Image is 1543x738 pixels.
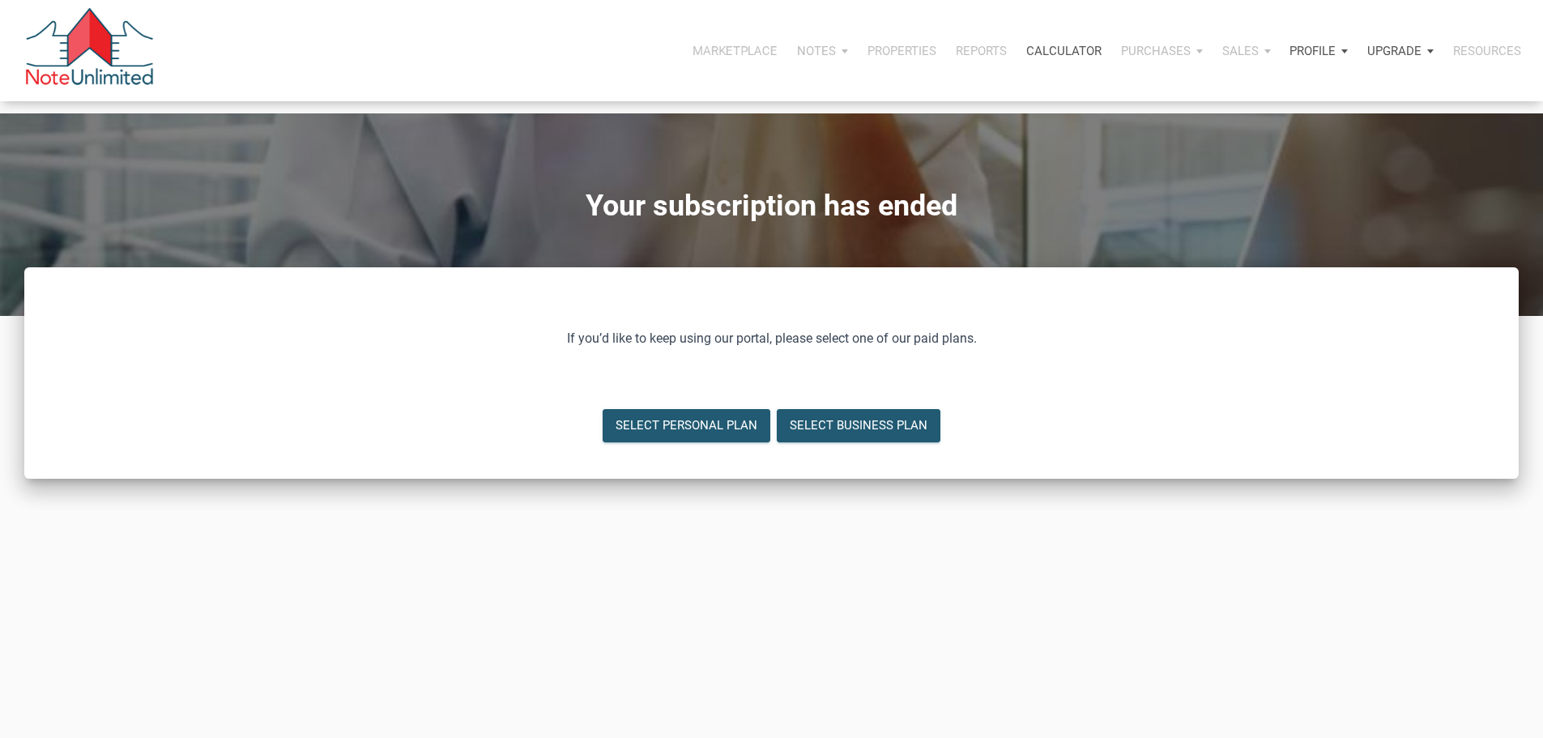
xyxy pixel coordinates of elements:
[956,44,1007,58] p: Reports
[777,409,940,442] a: Select Business Plan
[1453,44,1521,58] p: Resources
[693,44,778,58] p: Marketplace
[1026,44,1102,58] p: Calculator
[24,8,155,93] img: NoteUnlimited
[946,27,1017,75] button: Reports
[1367,44,1422,58] p: Upgrade
[603,409,770,442] a: Select Personal Plan
[1017,27,1111,75] a: Calculator
[1358,27,1443,75] button: Upgrade
[12,190,1531,223] h1: Your subscription has ended
[867,44,936,58] p: Properties
[683,27,787,75] button: Marketplace
[567,329,977,348] div: If you’d like to keep using our portal, please select one of our paid plans.
[1289,44,1336,58] p: Profile
[858,27,946,75] button: Properties
[790,416,927,435] div: Select Business Plan
[1443,27,1531,75] button: Resources
[1280,27,1358,75] button: Profile
[616,416,757,435] div: Select Personal Plan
